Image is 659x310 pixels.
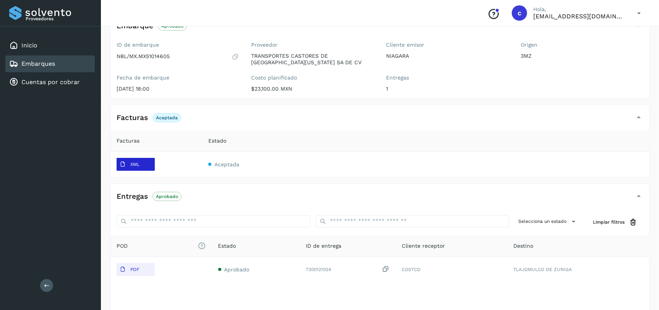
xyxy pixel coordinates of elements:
p: 1 [386,86,509,92]
label: Entregas [386,75,509,81]
p: Aprobado [156,194,178,199]
p: TRANSPORTES CASTORES DE [GEOGRAPHIC_DATA][US_STATE] SA DE CV [252,53,374,66]
p: 3MZ [521,53,644,59]
div: EntregasAprobado [110,190,649,209]
p: Proveedores [26,16,92,21]
label: Proveedor [252,42,374,48]
p: PDF [130,267,139,272]
p: cuentasespeciales8_met@castores.com.mx [533,13,625,20]
label: Costo planificado [252,75,374,81]
span: Facturas [117,137,140,145]
span: Limpiar filtros [593,219,625,226]
span: Aceptada [214,161,239,167]
button: Selecciona un estado [515,215,581,228]
p: $23,100.00 MXN [252,86,374,92]
div: 7300121024 [306,265,390,273]
label: Cliente emisor [386,42,509,48]
label: Fecha de embarque [117,75,239,81]
span: POD [117,242,206,250]
button: XML [117,158,155,171]
a: Cuentas por cobrar [21,78,80,86]
p: NBL/MX.MX51014605 [117,53,170,60]
div: Inicio [5,37,95,54]
div: FacturasAceptada [110,111,649,130]
div: Embarques [5,55,95,72]
p: [DATE] 18:00 [117,86,239,92]
a: Embarques [21,60,55,67]
div: EmbarqueAprobado [110,19,649,39]
span: Aprobado [224,266,250,273]
div: Cuentas por cobrar [5,74,95,91]
td: TLAJOMULCO DE ZUNIGA [507,257,649,282]
button: Limpiar filtros [587,215,643,229]
p: NIAGARA [386,53,509,59]
span: Estado [208,137,226,145]
p: XML [130,162,140,167]
span: Destino [513,242,533,250]
p: Aceptada [156,115,178,120]
td: COSTCO [396,257,507,282]
button: PDF [117,263,155,276]
span: Cliente receptor [402,242,445,250]
span: Estado [218,242,236,250]
label: Origen [521,42,644,48]
h4: Facturas [117,114,148,122]
a: Inicio [21,42,37,49]
p: Hola, [533,6,625,13]
label: ID de embarque [117,42,239,48]
span: ID de entrega [306,242,341,250]
h4: Entregas [117,192,148,201]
